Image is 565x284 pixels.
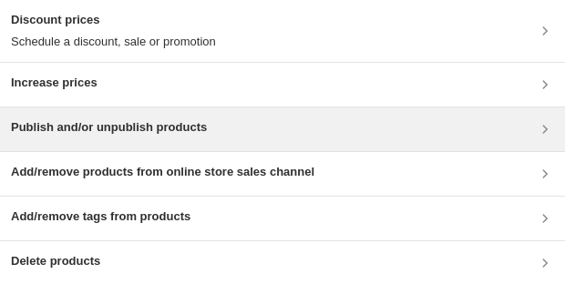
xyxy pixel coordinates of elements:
[11,118,207,137] h3: Publish and/or unpublish products
[11,208,190,226] h3: Add/remove tags from products
[11,11,216,29] h3: Discount prices
[11,74,98,92] h3: Increase prices
[11,252,100,270] h3: Delete products
[11,163,314,181] h3: Add/remove products from online store sales channel
[11,33,216,51] p: Schedule a discount, sale or promotion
